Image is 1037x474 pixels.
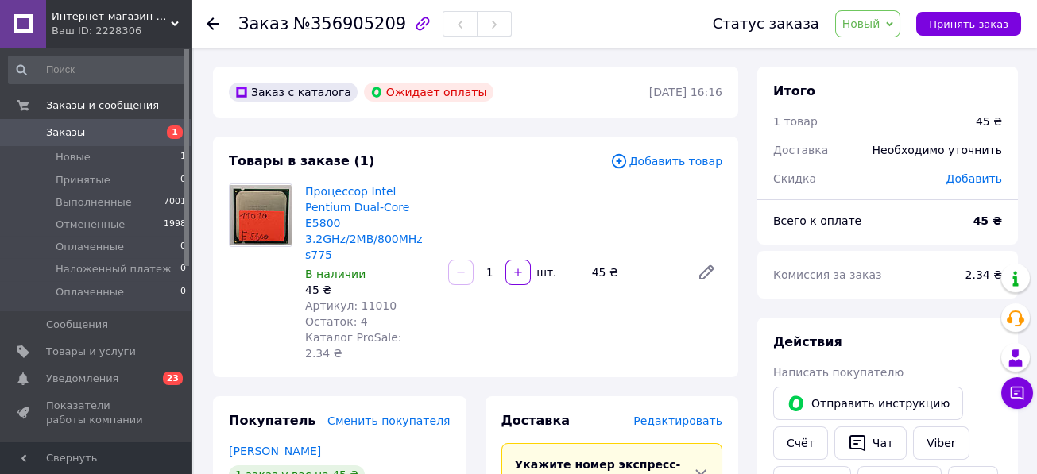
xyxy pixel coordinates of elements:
span: Показатели работы компании [46,399,147,427]
span: В наличии [305,268,366,280]
div: Вернуться назад [207,16,219,32]
div: Ваш ID: 2228306 [52,24,191,38]
span: Оплаченные [56,285,124,299]
img: Процессор Intel Pentium Dual-Core E5800 3.2GHz/2MB/800MHz s775 [230,185,292,245]
span: 1 [167,125,183,139]
a: [PERSON_NAME] [229,445,321,457]
span: Заказ [238,14,288,33]
button: Отправить инструкцию [773,387,963,420]
span: Товары в заказе (1) [229,153,374,168]
span: Редактировать [633,414,722,427]
span: 1 [180,150,186,164]
span: 0 [180,240,186,254]
button: Чат [834,426,907,460]
span: 0 [180,285,186,299]
span: Товары и услуги [46,345,136,359]
a: Viber [913,426,969,460]
span: Добавить товар [610,152,722,170]
span: 23 [163,372,183,385]
span: Комиссия за заказ [773,268,882,281]
span: Покупатель [229,413,315,428]
span: Доставка [773,144,828,156]
div: Статус заказа [713,16,819,32]
span: Действия [773,334,842,349]
span: Доставка [501,413,571,428]
div: Необходимо уточнить [863,133,1012,168]
div: Заказ с каталога [229,83,358,102]
button: Чат с покупателем [1001,377,1033,409]
span: Добавить [946,172,1002,185]
input: Поиск [8,56,188,84]
span: 0 [180,262,186,276]
b: 45 ₴ [973,214,1002,227]
span: 1998 [164,218,186,232]
span: Отмененные [56,218,125,232]
a: Процессор Intel Pentium Dual-Core E5800 3.2GHz/2MB/800MHz s775 [305,185,423,261]
span: Принятые [56,173,110,187]
div: 45 ₴ [305,282,435,298]
span: Интернет-магазин «GARANT» [52,10,171,24]
span: Заказы [46,125,85,140]
span: 2.34 ₴ [965,268,1002,281]
span: Скидка [773,172,816,185]
span: Сообщения [46,318,108,332]
span: Оплаченные [56,240,124,254]
span: Написать покупателю [773,366,904,379]
div: Ожидает оплаты [364,83,493,102]
span: Всего к оплате [773,214,861,227]
div: шт. [532,264,558,280]
time: [DATE] 16:16 [649,86,722,98]
span: Наложенный платеж [56,262,172,276]
div: 45 ₴ [586,261,684,283]
span: Уведомления [46,372,118,386]
div: 45 ₴ [976,114,1002,129]
span: Остаток: 4 [305,315,368,328]
span: Артикул: 11010 [305,299,397,312]
span: 1 товар [773,115,818,128]
a: Редактировать [691,256,722,288]
span: Новые [56,150,91,164]
span: Выполненные [56,195,132,210]
button: Принять заказ [916,12,1021,36]
span: Заказы и сообщения [46,98,159,113]
button: Cчёт [773,426,828,460]
span: 0 [180,173,186,187]
span: Панель управления [46,441,147,469]
span: Новый [842,17,880,30]
span: 7001 [164,195,186,210]
span: Итого [773,83,815,98]
span: Сменить покупателя [327,414,450,427]
span: Каталог ProSale: 2.34 ₴ [305,331,401,360]
span: Принять заказ [929,18,1008,30]
span: №356905209 [293,14,406,33]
